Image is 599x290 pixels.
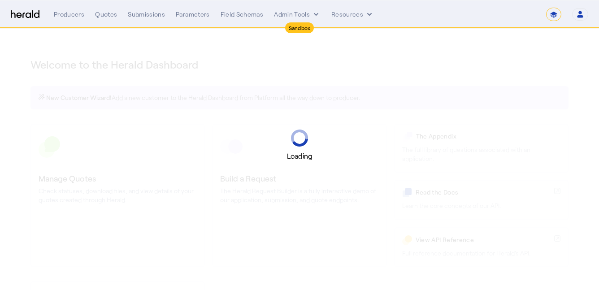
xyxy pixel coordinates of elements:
div: Producers [54,10,84,19]
button: Resources dropdown menu [331,10,374,19]
div: Quotes [95,10,117,19]
button: internal dropdown menu [274,10,321,19]
div: Submissions [128,10,165,19]
div: Parameters [176,10,210,19]
div: Sandbox [285,22,314,33]
div: Field Schemas [221,10,264,19]
img: Herald Logo [11,10,39,19]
